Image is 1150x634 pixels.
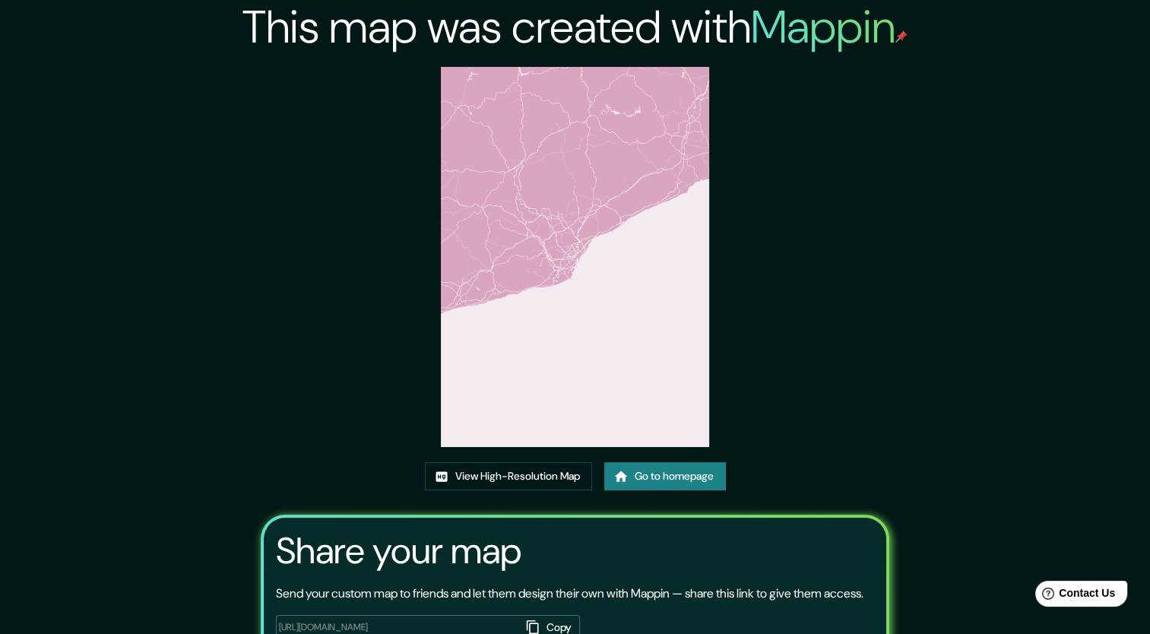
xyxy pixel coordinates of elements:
h3: Share your map [276,530,521,572]
img: created-map [441,67,710,447]
a: View High-Resolution Map [425,462,592,490]
iframe: Help widget launcher [1015,575,1133,617]
a: Go to homepage [604,462,726,490]
img: mappin-pin [895,30,908,43]
p: Send your custom map to friends and let them design their own with Mappin — share this link to gi... [276,585,863,603]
